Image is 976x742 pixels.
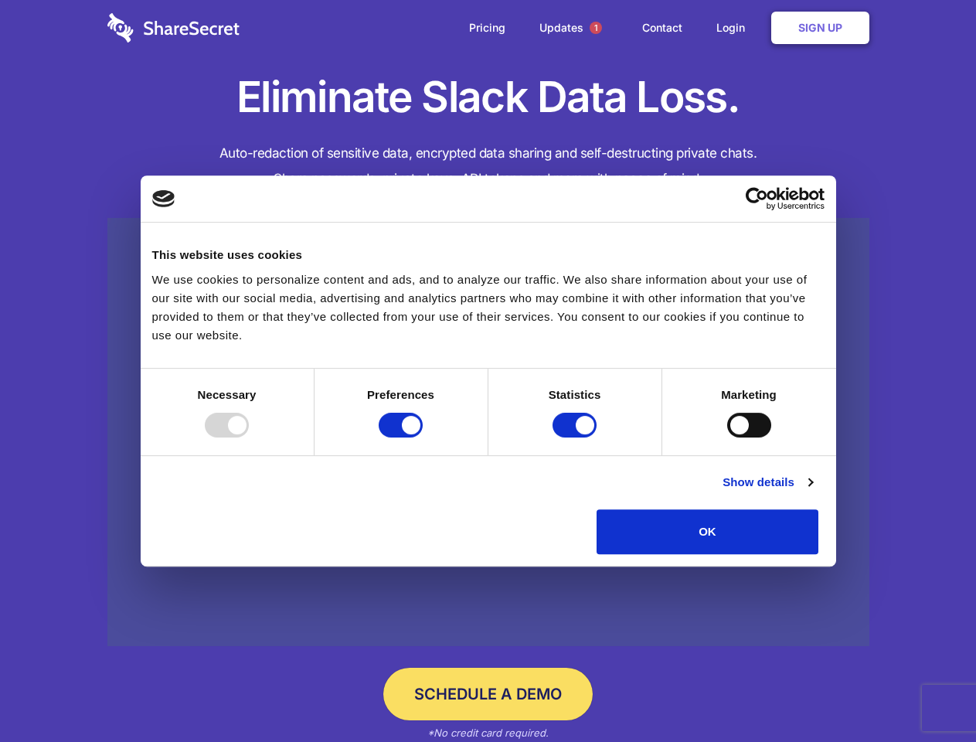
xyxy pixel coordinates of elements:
a: Sign Up [771,12,869,44]
span: 1 [590,22,602,34]
a: Contact [627,4,698,52]
strong: Preferences [367,388,434,401]
button: OK [597,509,818,554]
strong: Marketing [721,388,777,401]
a: Usercentrics Cookiebot - opens in a new window [689,187,825,210]
div: We use cookies to personalize content and ads, and to analyze our traffic. We also share informat... [152,271,825,345]
a: Show details [723,473,812,492]
div: This website uses cookies [152,246,825,264]
a: Pricing [454,4,521,52]
a: Wistia video thumbnail [107,218,869,647]
strong: Statistics [549,388,601,401]
strong: Necessary [198,388,257,401]
h1: Eliminate Slack Data Loss. [107,70,869,125]
a: Schedule a Demo [383,668,593,720]
em: *No credit card required. [427,727,549,739]
img: logo [152,190,175,207]
a: Login [701,4,768,52]
img: logo-wordmark-white-trans-d4663122ce5f474addd5e946df7df03e33cb6a1c49d2221995e7729f52c070b2.svg [107,13,240,43]
h4: Auto-redaction of sensitive data, encrypted data sharing and self-destructing private chats. Shar... [107,141,869,192]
